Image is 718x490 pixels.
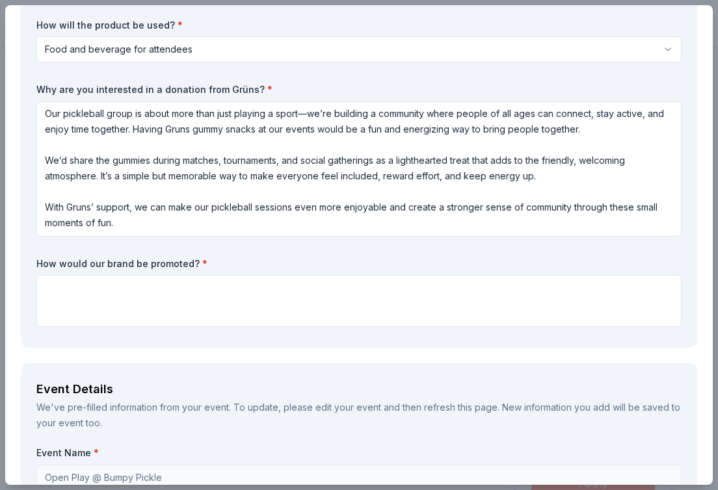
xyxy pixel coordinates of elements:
[36,446,682,459] label: Event Name
[36,257,682,270] label: How would our brand be promoted?
[36,83,682,96] label: Why are you interested in a donation from Grüns?
[36,19,682,32] label: How will the product be used?
[36,400,682,431] div: We've pre-filled information from your event. To update, please edit your event and then refresh ...
[36,379,682,400] div: Event Details
[36,101,682,237] textarea: Our pickleball group is about more than just playing a sport—we’re building a community where peo...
